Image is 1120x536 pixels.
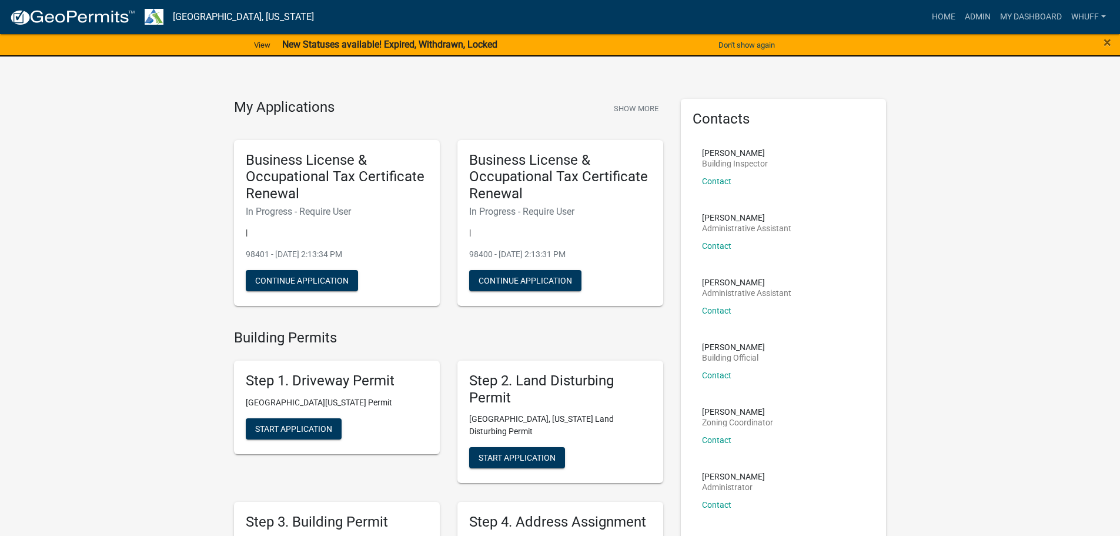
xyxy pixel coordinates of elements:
a: Home [927,6,960,28]
span: Start Application [255,424,332,433]
h5: Contacts [693,111,875,128]
a: My Dashboard [995,6,1066,28]
p: [PERSON_NAME] [702,214,791,222]
p: Administrator [702,483,765,491]
img: Troup County, Georgia [145,9,163,25]
p: [PERSON_NAME] [702,408,773,416]
h5: Step 1. Driveway Permit [246,372,428,389]
a: whuff [1066,6,1111,28]
h6: In Progress - Require User [469,206,651,217]
a: Contact [702,241,731,251]
a: Admin [960,6,995,28]
p: [PERSON_NAME] [702,472,765,481]
a: Contact [702,435,731,445]
p: Zoning Coordinator [702,418,773,427]
span: Start Application [479,453,556,462]
p: [PERSON_NAME] [702,278,791,287]
a: Contact [702,500,731,510]
p: [PERSON_NAME] [702,343,765,351]
p: [PERSON_NAME] [702,149,768,157]
a: Contact [702,371,731,380]
button: Show More [609,99,663,118]
h4: My Applications [234,99,335,116]
button: Don't show again [714,35,780,55]
a: Contact [702,177,731,186]
p: Administrative Assistant [702,224,791,232]
h5: Business License & Occupational Tax Certificate Renewal [469,152,651,202]
h5: Step 3. Building Permit [246,514,428,531]
a: View [249,35,275,55]
p: | [469,227,651,239]
p: Administrative Assistant [702,289,791,297]
h4: Building Permits [234,329,663,347]
p: Building Official [702,354,765,362]
p: | [246,227,428,239]
a: Contact [702,306,731,315]
h5: Business License & Occupational Tax Certificate Renewal [246,152,428,202]
a: [GEOGRAPHIC_DATA], [US_STATE] [173,7,314,27]
span: × [1104,34,1111,51]
p: 98400 - [DATE] 2:13:31 PM [469,248,651,261]
p: 98401 - [DATE] 2:13:34 PM [246,248,428,261]
h5: Step 2. Land Disturbing Permit [469,372,651,407]
button: Continue Application [246,270,358,291]
strong: New Statuses available! Expired, Withdrawn, Locked [282,39,497,50]
p: Building Inspector [702,159,768,168]
button: Start Application [469,447,565,468]
button: Start Application [246,418,342,440]
p: [GEOGRAPHIC_DATA][US_STATE] Permit [246,397,428,409]
h5: Step 4. Address Assignment [469,514,651,531]
button: Continue Application [469,270,581,291]
p: [GEOGRAPHIC_DATA], [US_STATE] Land Disturbing Permit [469,413,651,438]
h6: In Progress - Require User [246,206,428,217]
button: Close [1104,35,1111,49]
